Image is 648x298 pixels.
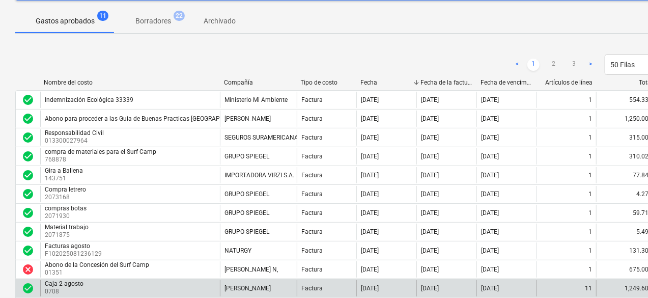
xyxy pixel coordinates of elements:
[45,224,89,231] div: Material trabajo
[45,129,104,137] div: Responsabilidad Civil
[421,191,439,198] div: [DATE]
[420,79,472,86] div: Fecha de la factura
[45,167,83,174] div: Gira a Ballena
[45,115,249,122] div: Abono para proceder a las Guia de Buenas Practicas [GEOGRAPHIC_DATA]
[224,96,288,103] div: Ministerio Mi Ambiente
[22,188,34,200] span: check_circle
[421,153,439,160] div: [DATE]
[481,228,499,235] div: [DATE]
[22,282,34,294] span: check_circle
[301,79,353,86] div: Tipo de costo
[511,59,523,71] a: Previous page
[224,191,269,198] div: GRUPO SPIEGEL
[22,207,34,219] div: La factura fue aprobada
[224,79,293,86] div: Compañía
[224,172,294,179] div: IMPORTADORA VIRZI S.A.
[361,228,379,235] div: [DATE]
[22,226,34,238] span: check_circle
[224,266,278,273] div: [PERSON_NAME] N,
[361,96,379,103] div: [DATE]
[361,209,379,216] div: [DATE]
[421,209,439,216] div: [DATE]
[22,263,34,276] div: La factura fue rechazada
[45,96,133,103] div: Indemnización Ecológica 33339
[588,209,592,216] div: 1
[421,96,439,103] div: [DATE]
[45,212,89,221] p: 2071930
[22,245,34,257] span: check_circle
[481,247,499,254] div: [DATE]
[36,16,95,26] p: Gastos aprobados
[22,113,34,125] div: La factura fue aprobada
[224,228,269,235] div: GRUPO SPIEGEL
[584,59,597,71] a: Next page
[588,228,592,235] div: 1
[588,96,592,103] div: 1
[585,285,592,292] div: 11
[45,137,106,145] p: 013300027964
[45,250,102,258] p: F102025081236129
[481,209,499,216] div: [DATE]
[22,94,34,106] div: La factura fue aprobada
[22,113,34,125] span: check_circle
[361,266,379,273] div: [DATE]
[22,150,34,162] span: check_circle
[481,172,499,179] div: [DATE]
[45,148,156,155] div: compra de materiales para el Surf Camp
[45,287,86,296] p: 0708
[45,186,86,193] div: Compra letrero
[22,282,34,294] div: La factura fue aprobada
[568,59,580,71] a: Page 3
[481,79,532,86] div: Fecha de vencimiento
[224,285,271,292] div: [PERSON_NAME]
[361,247,379,254] div: [DATE]
[135,16,171,26] p: Borradores
[588,247,592,254] div: 1
[45,174,85,183] p: 143751
[361,153,379,160] div: [DATE]
[44,79,216,86] div: Nombre del costo
[22,226,34,238] div: La factura fue aprobada
[301,191,323,198] div: Factura
[301,209,323,216] div: Factura
[301,228,323,235] div: Factura
[204,16,236,26] p: Archivado
[481,134,499,141] div: [DATE]
[301,115,323,122] div: Factura
[45,242,100,250] div: Facturas agosto
[421,247,439,254] div: [DATE]
[588,191,592,198] div: 1
[22,131,34,144] span: check_circle
[301,266,323,273] div: Factura
[45,205,87,212] div: compras botas
[97,11,108,21] span: 11
[588,266,592,273] div: 1
[22,245,34,257] div: La factura fue aprobada
[45,268,151,277] p: 01351
[45,261,149,268] div: Abono de la Concesión del Surf Camp
[45,231,91,239] p: 2071875
[421,134,439,141] div: [DATE]
[481,266,499,273] div: [DATE]
[421,285,439,292] div: [DATE]
[361,115,379,122] div: [DATE]
[22,169,34,181] span: check_circle
[421,172,439,179] div: [DATE]
[301,247,323,254] div: Factura
[301,134,323,141] div: Factura
[301,153,323,160] div: Factura
[361,134,379,141] div: [DATE]
[224,134,298,141] div: SEGUROS SURAMERICANA
[361,191,379,198] div: [DATE]
[588,172,592,179] div: 1
[421,228,439,235] div: [DATE]
[588,153,592,160] div: 1
[22,150,34,162] div: La factura fue aprobada
[481,96,499,103] div: [DATE]
[224,115,271,122] div: [PERSON_NAME]
[588,134,592,141] div: 1
[22,94,34,106] span: check_circle
[45,193,88,202] p: 2073168
[588,115,592,122] div: 1
[541,79,593,86] div: Artículos de línea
